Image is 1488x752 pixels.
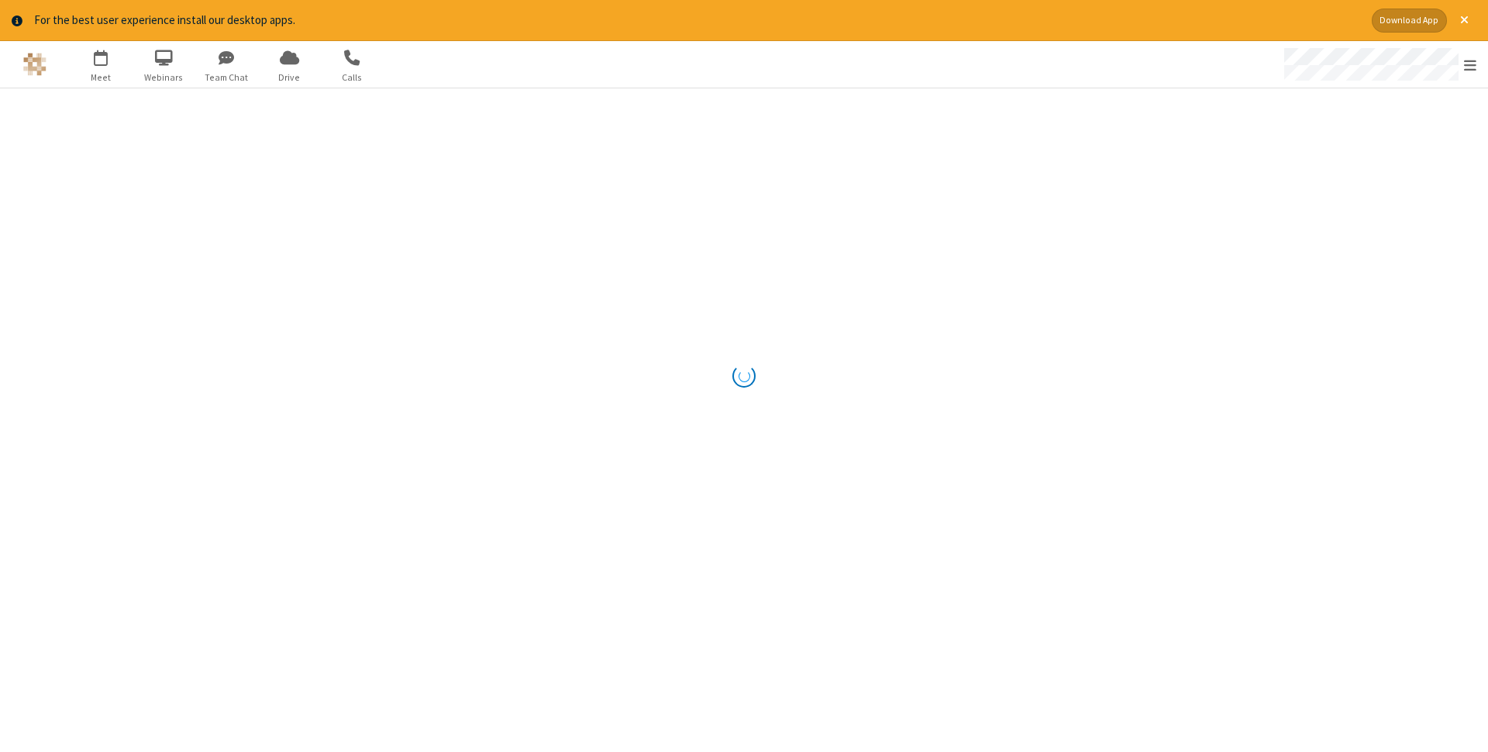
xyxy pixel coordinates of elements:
span: Drive [260,71,319,85]
span: Calls [323,71,381,85]
button: Close alert [1452,9,1476,33]
div: Open menu [1269,41,1488,88]
span: Meet [72,71,130,85]
button: Logo [5,41,64,88]
button: Download App [1372,9,1447,33]
div: For the best user experience install our desktop apps. [34,12,1360,29]
img: QA Selenium DO NOT DELETE OR CHANGE [23,53,46,76]
span: Webinars [135,71,193,85]
span: Team Chat [198,71,256,85]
